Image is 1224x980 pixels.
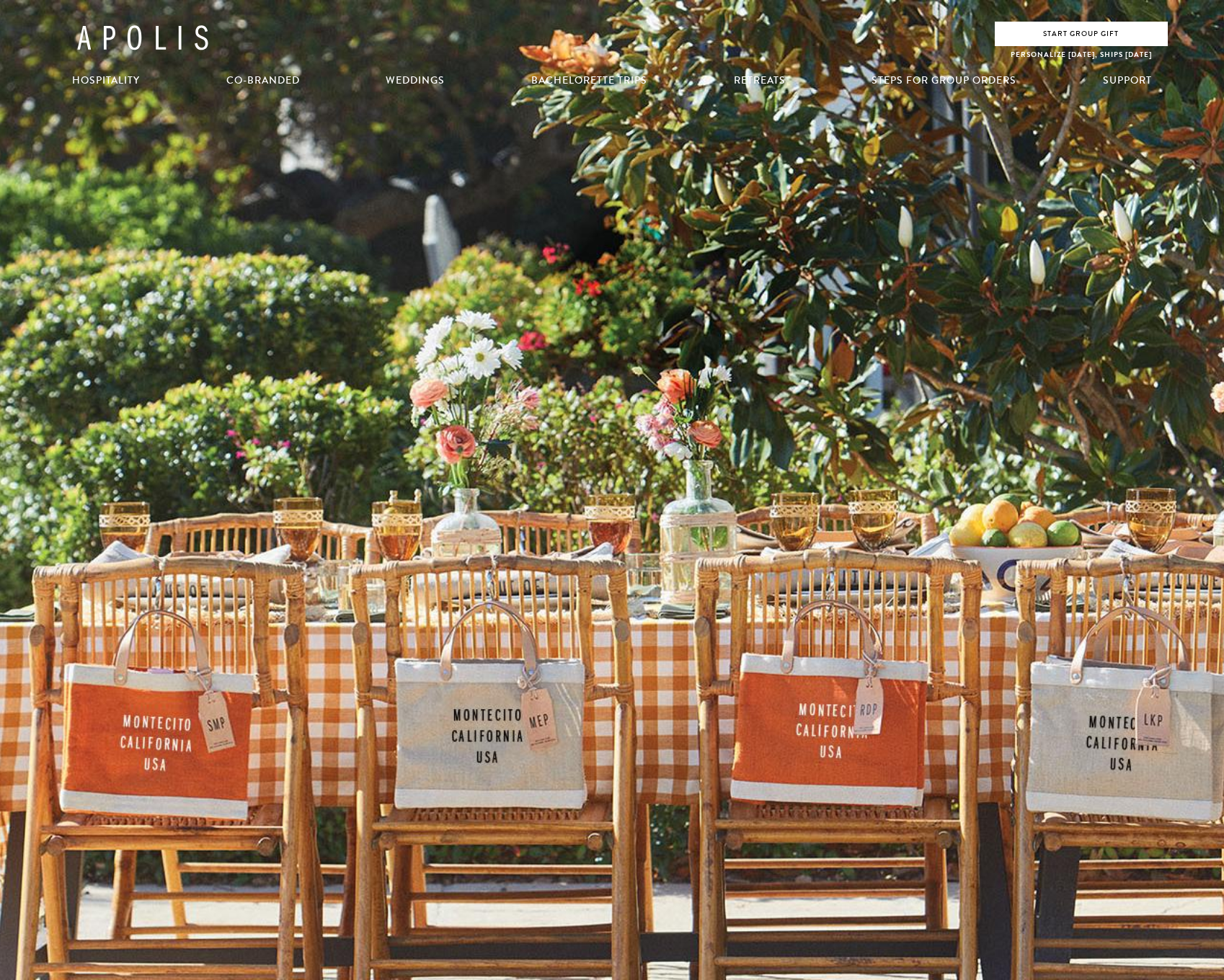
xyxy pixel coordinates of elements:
[719,58,800,104] a: Retreats
[371,58,459,104] a: Weddings
[995,46,1168,63] span: PERSONALIZE [DATE], SHIPS [DATE]
[995,22,1168,46] a: Start group gift
[1088,58,1166,104] a: Support
[212,58,314,104] a: Co-Branded
[857,58,1031,104] a: Steps for group orders
[517,58,662,104] a: Bachelorette Trips
[58,58,154,104] a: Hospitality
